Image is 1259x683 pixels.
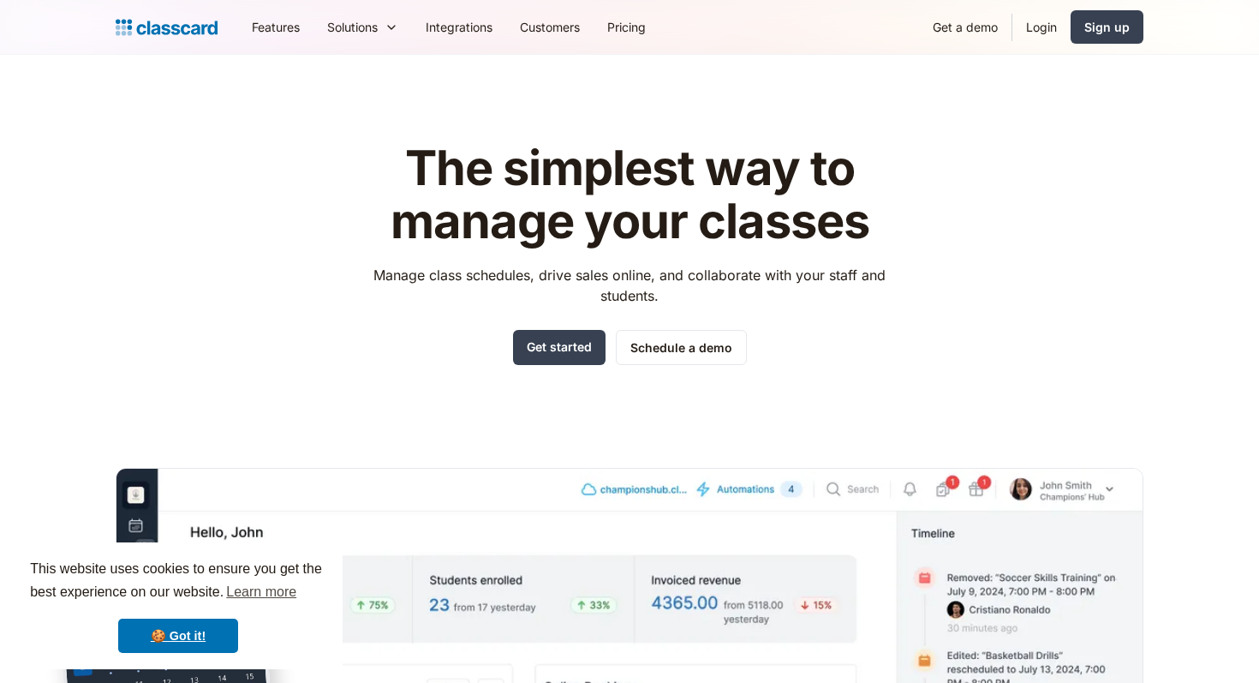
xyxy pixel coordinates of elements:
[30,559,326,605] span: This website uses cookies to ensure you get the best experience on our website.
[919,8,1011,46] a: Get a demo
[616,330,747,365] a: Schedule a demo
[313,8,412,46] div: Solutions
[506,8,594,46] a: Customers
[118,619,238,653] a: dismiss cookie message
[224,579,299,605] a: learn more about cookies
[1071,10,1143,44] a: Sign up
[116,15,218,39] a: Logo
[594,8,659,46] a: Pricing
[513,330,606,365] a: Get started
[1012,8,1071,46] a: Login
[412,8,506,46] a: Integrations
[327,18,378,36] div: Solutions
[14,542,343,669] div: cookieconsent
[1084,18,1130,36] div: Sign up
[358,142,902,248] h1: The simplest way to manage your classes
[358,265,902,306] p: Manage class schedules, drive sales online, and collaborate with your staff and students.
[238,8,313,46] a: Features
